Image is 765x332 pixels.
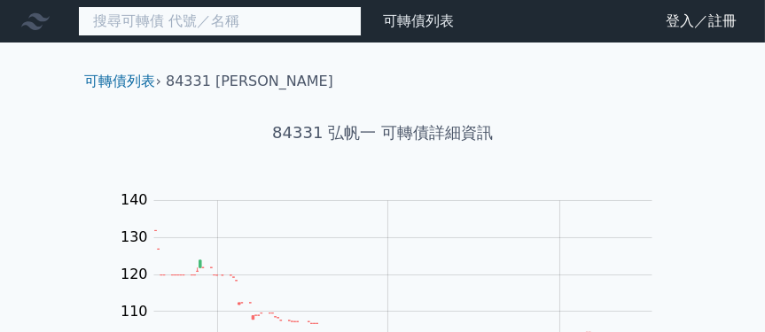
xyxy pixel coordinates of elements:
[71,120,695,145] h1: 84331 弘帆一 可轉債詳細資訊
[121,192,148,209] tspan: 140
[166,71,333,92] li: 84331 [PERSON_NAME]
[383,12,454,29] a: 可轉債列表
[652,7,751,35] a: 登入／註冊
[676,247,765,332] iframe: Chat Widget
[85,73,156,89] a: 可轉債列表
[676,247,765,332] div: 聊天小工具
[85,71,161,92] li: ›
[78,6,362,36] input: 搜尋可轉債 代號／名稱
[121,266,148,282] tspan: 120
[121,303,148,320] tspan: 110
[121,228,148,245] tspan: 130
